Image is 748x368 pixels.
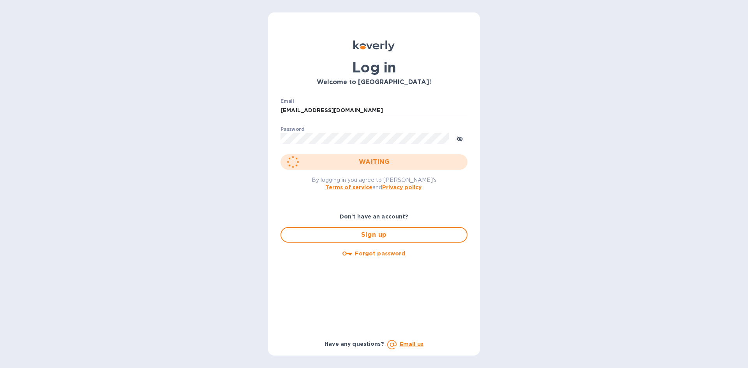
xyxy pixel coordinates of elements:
h1: Log in [280,59,467,76]
b: Don't have an account? [340,213,409,220]
a: Terms of service [325,184,372,190]
a: Email us [400,341,423,347]
label: Password [280,127,304,132]
button: toggle password visibility [452,130,467,146]
b: Have any questions? [325,341,384,347]
input: Enter email address [280,105,467,116]
button: Sign up [280,227,467,243]
span: By logging in you agree to [PERSON_NAME]'s and . [312,177,437,190]
h3: Welcome to [GEOGRAPHIC_DATA]! [280,79,467,86]
img: Koverly [353,40,395,51]
label: Email [280,99,294,104]
span: Sign up [288,230,460,239]
a: Privacy policy [382,184,422,190]
u: Forgot password [355,250,405,257]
